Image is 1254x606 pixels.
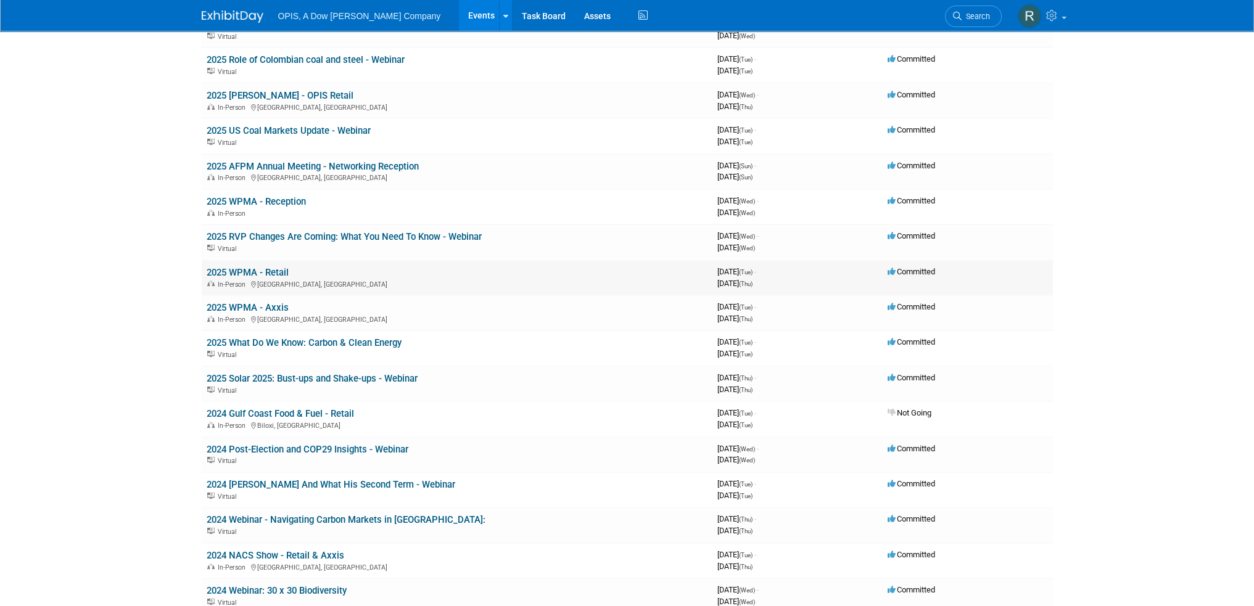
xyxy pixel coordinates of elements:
img: Virtual Event [207,245,215,251]
span: (Wed) [739,587,755,594]
span: [DATE] [717,90,759,99]
span: Committed [888,337,935,346]
span: OPIS, A Dow [PERSON_NAME] Company [278,11,441,21]
span: [DATE] [717,597,755,606]
div: [GEOGRAPHIC_DATA], [GEOGRAPHIC_DATA] [207,314,707,324]
a: 2025 RVP Changes Are Coming: What You Need To Know - Webinar [207,231,482,242]
span: [DATE] [717,585,759,594]
span: [DATE] [717,196,759,205]
span: Committed [888,125,935,134]
img: Virtual Event [207,599,215,605]
a: 2025 Solar 2025: Bust-ups and Shake-ups - Webinar [207,373,418,384]
span: (Thu) [739,563,753,570]
span: [DATE] [717,102,753,111]
span: (Wed) [739,210,755,216]
a: 2025 WPMA - Axxis [207,302,289,313]
span: (Tue) [739,139,753,145]
img: Virtual Event [207,457,215,463]
span: [DATE] [717,137,753,146]
span: [DATE] [717,420,753,429]
a: 2025 [PERSON_NAME] - OPIS Retail [207,90,353,101]
span: In-Person [218,316,249,324]
span: (Wed) [739,92,755,99]
span: Committed [888,585,935,594]
span: (Tue) [739,127,753,134]
span: [DATE] [717,66,753,75]
span: In-Person [218,563,249,571]
span: [DATE] [717,243,755,252]
img: Renee Ortner [1018,4,1041,28]
span: (Tue) [739,552,753,559]
span: [DATE] [717,161,756,170]
span: Committed [888,444,935,453]
span: [DATE] [717,231,759,240]
span: [DATE] [717,208,755,217]
div: [GEOGRAPHIC_DATA], [GEOGRAPHIC_DATA] [207,562,707,571]
span: [DATE] [717,479,756,488]
span: (Tue) [739,304,753,311]
span: Committed [888,231,935,240]
img: In-Person Event [207,563,215,570]
span: [DATE] [717,314,753,323]
span: (Wed) [739,599,755,605]
span: [DATE] [717,337,756,346]
span: (Wed) [739,33,755,39]
span: (Thu) [739,516,753,523]
img: In-Person Event [207,280,215,287]
span: In-Person [218,210,249,218]
a: 2025 Role of Colombian coal and steel - Webinar [207,54,405,65]
a: 2024 NACS Show - Retail & Axxis [207,550,344,561]
a: 2025 WPMA - Reception [207,196,306,207]
span: Virtual [218,493,240,501]
span: - [754,337,756,346]
span: In-Person [218,280,249,289]
img: Virtual Event [207,528,215,534]
span: [DATE] [717,172,753,181]
span: In-Person [218,104,249,112]
span: Virtual [218,33,240,41]
span: (Thu) [739,316,753,322]
span: (Tue) [739,481,753,488]
img: In-Person Event [207,422,215,428]
div: [GEOGRAPHIC_DATA], [GEOGRAPHIC_DATA] [207,102,707,112]
span: - [754,161,756,170]
span: Committed [888,514,935,523]
a: 2024 Webinar - Navigating Carbon Markets in [GEOGRAPHIC_DATA]: [207,514,485,525]
span: Committed [888,196,935,205]
span: Committed [888,161,935,170]
span: Virtual [218,351,240,359]
span: (Tue) [739,351,753,358]
a: 2024 Webinar: 30 x 30 Biodiversity [207,585,347,596]
span: [DATE] [717,125,756,134]
span: [DATE] [717,54,756,63]
span: Committed [888,54,935,63]
span: [DATE] [717,373,756,382]
span: - [754,479,756,488]
div: [GEOGRAPHIC_DATA], [GEOGRAPHIC_DATA] [207,279,707,289]
span: (Thu) [739,104,753,110]
span: Not Going [888,408,931,417]
img: In-Person Event [207,174,215,180]
span: Virtual [218,457,240,465]
span: Virtual [218,139,240,147]
div: Biloxi, [GEOGRAPHIC_DATA] [207,420,707,430]
span: [DATE] [717,349,753,358]
a: 2025 WPMA - Retail [207,267,289,278]
span: Committed [888,550,935,559]
span: [DATE] [717,562,753,571]
span: [DATE] [717,514,756,523]
img: Virtual Event [207,351,215,357]
span: (Tue) [739,493,753,499]
span: - [754,267,756,276]
span: (Thu) [739,387,753,393]
img: In-Person Event [207,104,215,110]
span: In-Person [218,422,249,430]
span: - [754,514,756,523]
span: - [757,90,759,99]
a: 2024 [PERSON_NAME] And What His Second Term - Webinar [207,479,455,490]
span: Search [962,12,990,21]
span: (Thu) [739,280,753,287]
a: 2025 US Coal Markets Update - Webinar [207,125,371,136]
span: - [757,231,759,240]
span: Committed [888,373,935,382]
